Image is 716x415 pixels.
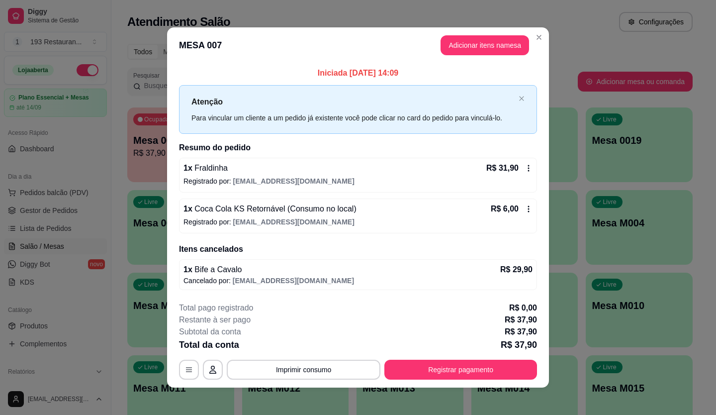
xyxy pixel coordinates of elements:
h2: Itens cancelados [179,243,537,255]
button: Close [531,29,547,45]
p: 1 x [183,162,228,174]
header: MESA 007 [167,27,549,63]
span: Coca Cola KS Retornável (Consumo no local) [192,205,357,213]
p: R$ 37,90 [501,338,537,352]
p: Atenção [191,96,515,108]
p: Cancelado por: [183,276,533,286]
p: R$ 0,00 [509,302,537,314]
p: Iniciada [DATE] 14:09 [179,67,537,79]
p: 1 x [183,203,357,215]
button: Registrar pagamento [384,360,537,380]
span: Fraldinha [192,164,228,172]
p: R$ 37,90 [505,326,537,338]
h2: Resumo do pedido [179,142,537,154]
span: Bife a Cavalo [192,265,242,274]
p: Registrado por: [183,217,533,227]
p: Total da conta [179,338,239,352]
p: Subtotal da conta [179,326,241,338]
button: Adicionar itens namesa [441,35,529,55]
button: close [519,96,525,102]
span: [EMAIL_ADDRESS][DOMAIN_NAME] [233,177,355,185]
button: Imprimir consumo [227,360,380,380]
p: Restante à ser pago [179,314,251,326]
p: R$ 29,90 [500,264,533,276]
div: Para vincular um cliente a um pedido já existente você pode clicar no card do pedido para vinculá... [191,112,515,123]
span: [EMAIL_ADDRESS][DOMAIN_NAME] [233,218,355,226]
p: Registrado por: [183,176,533,186]
span: [EMAIL_ADDRESS][DOMAIN_NAME] [233,277,354,285]
p: R$ 31,90 [486,162,519,174]
p: Total pago registrado [179,302,253,314]
p: R$ 6,00 [491,203,519,215]
p: 1 x [183,264,242,276]
p: R$ 37,90 [505,314,537,326]
span: close [519,96,525,102]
